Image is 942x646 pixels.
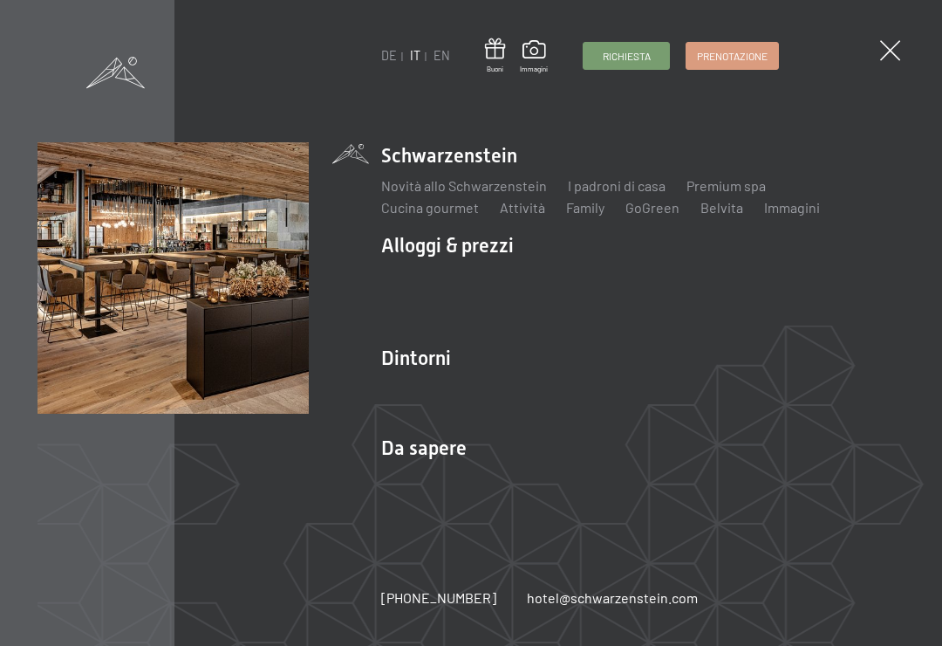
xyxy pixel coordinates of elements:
[700,199,743,216] a: Belvita
[410,48,420,63] a: IT
[568,177,666,194] a: I padroni di casa
[697,49,768,64] span: Prenotazione
[625,199,679,216] a: GoGreen
[485,38,505,74] a: Buoni
[520,40,548,73] a: Immagini
[527,588,698,608] a: hotel@schwarzenstein.com
[485,65,505,74] span: Buoni
[433,48,450,63] a: EN
[381,48,397,63] a: DE
[500,199,545,216] a: Attività
[381,588,496,608] a: [PHONE_NUMBER]
[686,177,766,194] a: Premium spa
[520,65,548,74] span: Immagini
[381,589,496,606] span: [PHONE_NUMBER]
[584,43,669,69] a: Richiesta
[764,199,820,216] a: Immagini
[603,49,651,64] span: Richiesta
[566,199,604,216] a: Family
[686,43,778,69] a: Prenotazione
[381,199,479,216] a: Cucina gourmet
[381,177,547,194] a: Novità allo Schwarzenstein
